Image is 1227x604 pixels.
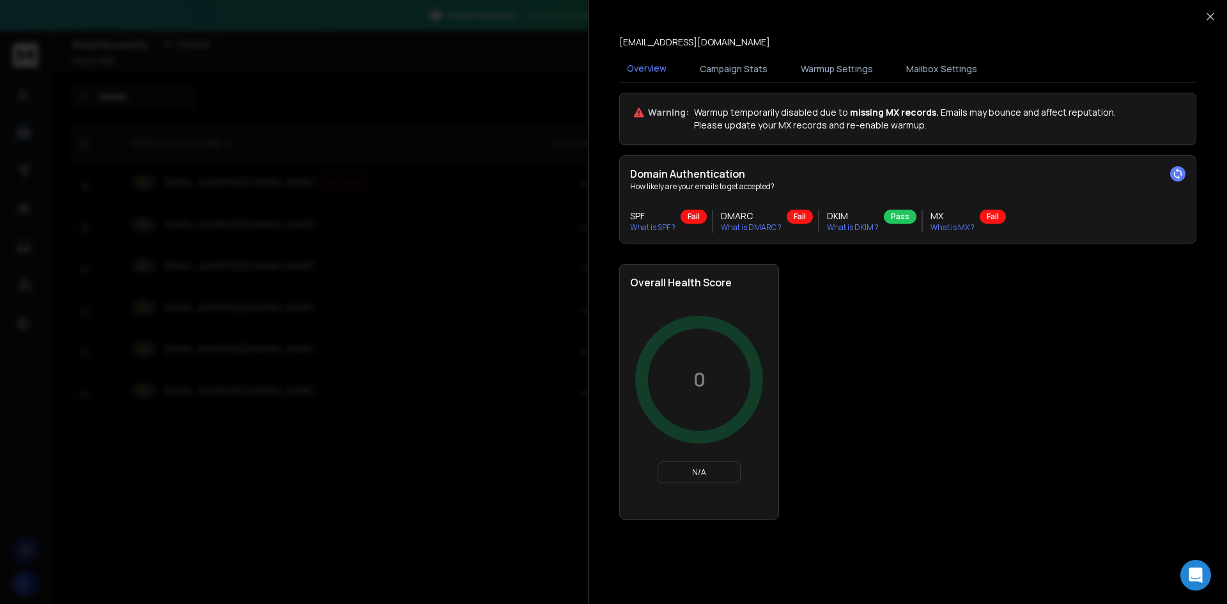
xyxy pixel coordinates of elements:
[630,222,675,233] p: What is SPF ?
[899,55,985,83] button: Mailbox Settings
[692,55,775,83] button: Campaign Stats
[630,275,768,290] h2: Overall Health Score
[630,210,675,222] h3: SPF
[793,55,881,83] button: Warmup Settings
[693,368,706,391] p: 0
[827,222,879,233] p: What is DKIM ?
[787,210,813,224] div: Fail
[980,210,1006,224] div: Fail
[663,467,735,477] p: N/A
[827,210,879,222] h3: DKIM
[848,106,939,118] span: missing MX records.
[884,210,916,224] div: Pass
[694,106,1116,132] p: Warmup temporarily disabled due to Emails may bounce and affect reputation. Please update your MX...
[630,166,1185,182] h2: Domain Authentication
[630,182,1185,192] p: How likely are your emails to get accepted?
[1180,560,1211,591] div: Open Intercom Messenger
[930,222,975,233] p: What is MX ?
[619,36,770,49] p: [EMAIL_ADDRESS][DOMAIN_NAME]
[721,222,782,233] p: What is DMARC ?
[721,210,782,222] h3: DMARC
[930,210,975,222] h3: MX
[619,54,674,84] button: Overview
[681,210,707,224] div: Fail
[648,106,689,119] p: Warning:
